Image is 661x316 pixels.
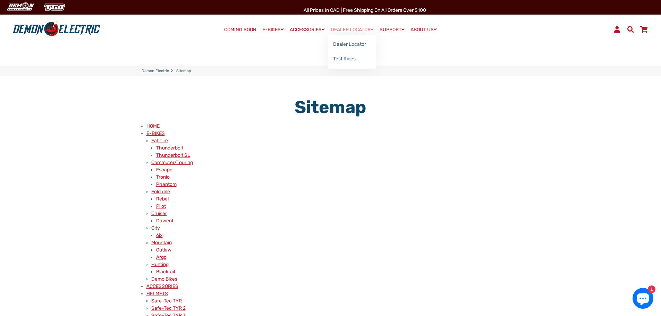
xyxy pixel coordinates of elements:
img: TGB Canada [40,1,69,13]
a: Demo Bikes [151,276,177,282]
a: City [151,225,160,231]
a: Fat Tire [151,138,168,144]
a: ACCESSORIES [287,25,327,35]
a: Phantom [156,181,177,187]
a: 6ix [156,232,163,238]
a: Thunderbolt [156,145,183,151]
a: Dealer Locator [328,37,376,52]
a: E-BIKES [260,25,286,35]
a: Hunting [151,262,169,267]
inbox-online-store-chat: Shopify online store chat [630,288,655,310]
a: Safe-Tec TYR [151,298,182,304]
a: Escape [156,167,172,173]
span: Sitemap [176,68,191,74]
a: Commuter/Touring [151,160,193,165]
a: ACCESSORIES [146,283,178,289]
h1: Sitemap [206,97,455,118]
a: Foldable [151,189,170,195]
a: Blacktail [156,269,175,275]
a: Thunderbolt SL [156,152,190,158]
a: Safe-Tec TYR 2 [151,305,186,311]
a: DEALER LOCATOR [328,25,376,35]
a: HOME [146,123,160,129]
img: Demon Electric logo [10,20,103,39]
a: Davient [156,218,173,224]
span: All Prices in CAD | Free shipping on all orders over $100 [304,7,426,13]
a: Cruiser [151,211,167,216]
a: COMING SOON [222,25,259,35]
img: Demon Electric [3,1,37,13]
a: Argo [156,254,167,260]
a: Pilot [156,203,166,209]
a: Rebel [156,196,169,202]
a: SUPPORT [377,25,407,35]
a: Tronio [156,174,170,180]
a: ABOUT US [408,25,439,35]
a: E-BIKES [146,130,165,136]
a: HELMETS [146,291,168,297]
a: Outlaw [156,247,171,253]
a: Test Rides [328,52,376,66]
a: Mountain [151,240,172,246]
a: Demon Electric [142,68,169,74]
